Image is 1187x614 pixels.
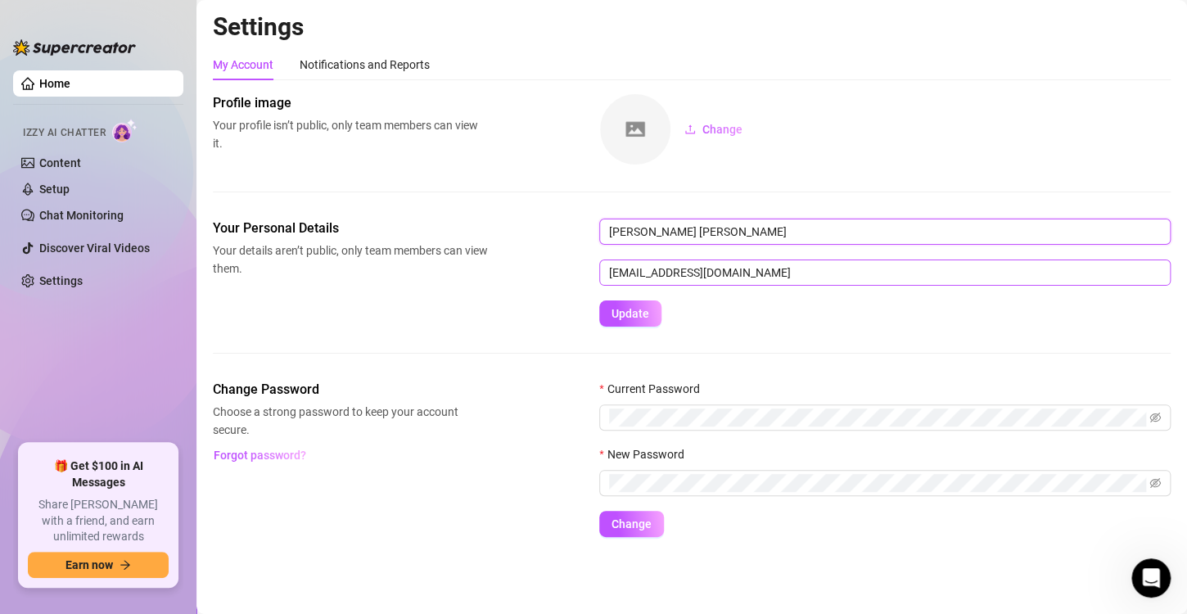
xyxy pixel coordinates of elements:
input: Enter name [599,219,1171,245]
img: square-placeholder.png [600,94,670,165]
span: Change [702,123,742,136]
span: Your profile isn’t public, only team members can view it. [213,116,488,152]
span: arrow-right [120,559,131,571]
span: upload [684,124,696,135]
button: Update [599,300,661,327]
span: Change Password [213,380,488,400]
span: Izzy AI Chatter [23,125,106,141]
button: Change [671,116,756,142]
span: Choose a strong password to keep your account secure. [213,403,488,439]
span: Profile image [213,93,488,113]
span: eye-invisible [1149,477,1161,489]
a: Home [39,77,70,90]
a: Setup [39,183,70,196]
a: Settings [39,274,83,287]
span: Change [612,517,652,530]
input: Current Password [609,409,1146,427]
span: Your details aren’t public, only team members can view them. [213,242,488,278]
a: Content [39,156,81,169]
a: Discover Viral Videos [39,242,150,255]
input: New Password [609,474,1146,492]
div: Notifications and Reports [300,56,430,74]
img: logo-BBDzfeDw.svg [13,39,136,56]
img: AI Chatter [112,119,138,142]
label: Current Password [599,380,710,398]
span: Earn now [65,558,113,571]
input: Enter new email [599,260,1171,286]
button: Forgot password? [213,442,306,468]
span: eye-invisible [1149,412,1161,423]
span: Forgot password? [214,449,306,462]
div: My Account [213,56,273,74]
span: Update [612,307,649,320]
a: Chat Monitoring [39,209,124,222]
h2: Settings [213,11,1171,43]
button: Change [599,511,664,537]
span: Share [PERSON_NAME] with a friend, and earn unlimited rewards [28,497,169,545]
span: 🎁 Get $100 in AI Messages [28,458,169,490]
iframe: Intercom live chat [1131,558,1171,598]
label: New Password [599,445,694,463]
button: Earn nowarrow-right [28,552,169,578]
span: Your Personal Details [213,219,488,238]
